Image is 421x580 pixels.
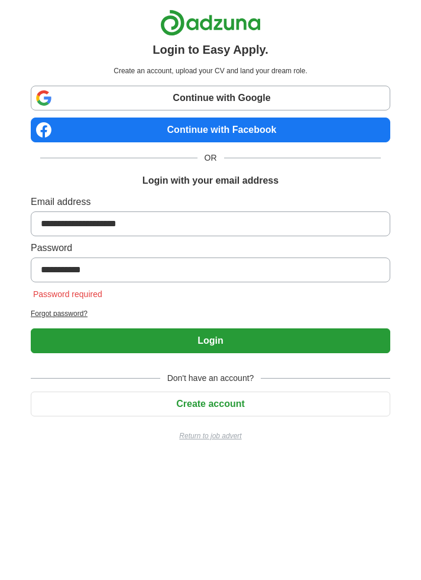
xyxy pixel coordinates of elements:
[160,9,261,36] img: Adzuna logo
[143,174,278,188] h1: Login with your email address
[160,372,261,385] span: Don't have an account?
[31,289,105,299] span: Password required
[31,399,390,409] a: Create account
[33,66,388,76] p: Create an account, upload your CV and land your dream role.
[31,308,390,319] a: Forgot password?
[31,86,390,110] a: Continue with Google
[31,118,390,142] a: Continue with Facebook
[31,195,390,209] label: Email address
[31,392,390,416] button: Create account
[31,328,390,353] button: Login
[197,152,224,164] span: OR
[31,241,390,255] label: Password
[31,431,390,441] a: Return to job advert
[153,41,268,58] h1: Login to Easy Apply.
